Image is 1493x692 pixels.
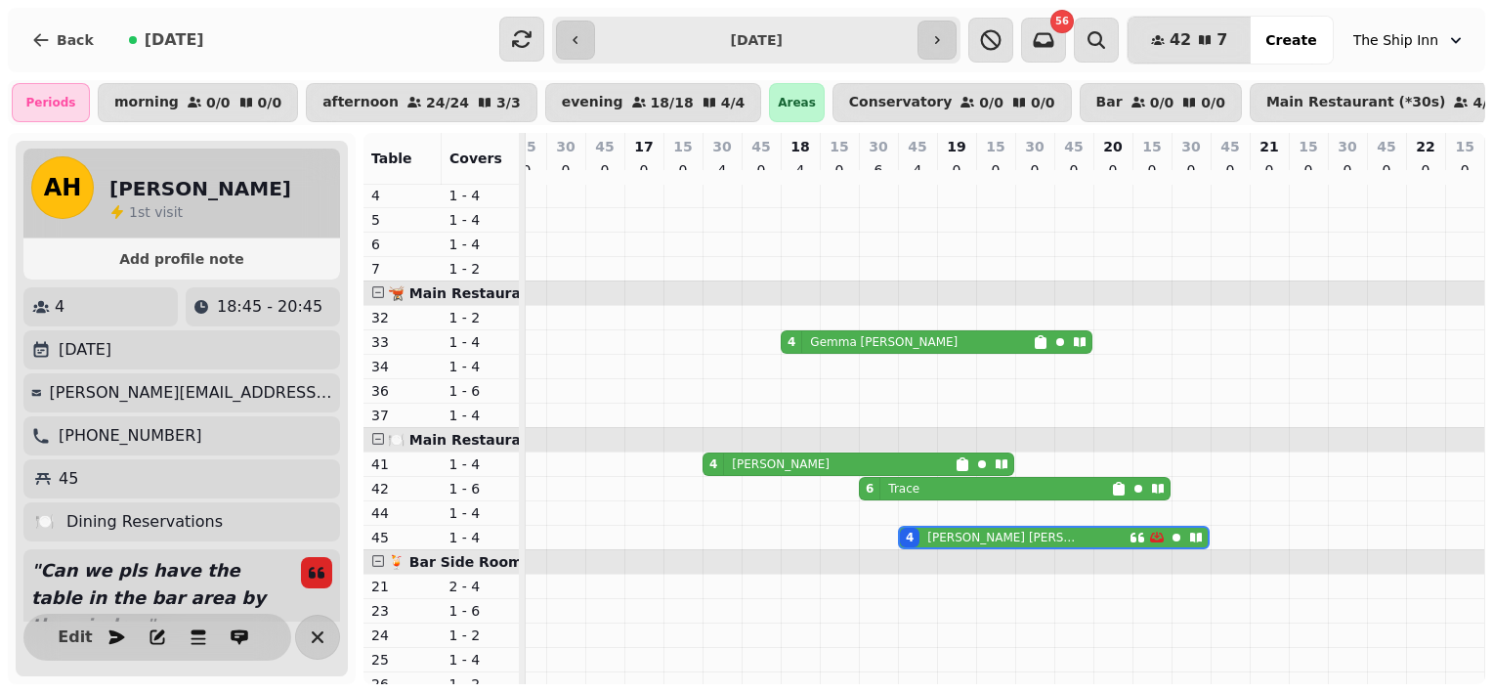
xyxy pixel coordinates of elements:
p: 15 [673,137,692,156]
p: 30 [1025,137,1044,156]
p: 0 [1418,160,1433,180]
p: 0 [988,160,1003,180]
p: 15 [830,137,848,156]
span: 1 [129,204,138,220]
p: Conservatory [849,95,953,110]
p: afternoon [322,95,399,110]
span: st [138,204,154,220]
p: 15 [1456,137,1474,156]
p: visit [129,202,183,222]
p: 15 [1299,137,1317,156]
p: 0 [1183,160,1199,180]
span: [DATE] [145,32,204,48]
button: afternoon24/243/3 [306,83,537,122]
p: 1 - 4 [449,406,512,425]
p: 37 [371,406,434,425]
p: 42 [371,479,434,498]
p: 15 [986,137,1004,156]
p: 1 - 4 [449,503,512,523]
p: 1 - 4 [449,454,512,474]
p: 4 [910,160,925,180]
div: 4 [788,334,795,350]
p: 0 [1222,160,1238,180]
p: 4 / 4 [721,96,746,109]
p: 34 [371,357,434,376]
span: Edit [64,629,87,645]
p: 21 [371,577,434,596]
p: 44 [371,503,434,523]
p: 0 [1457,160,1472,180]
p: 0 / 0 [258,96,282,109]
span: 7 [1216,32,1227,48]
p: 3 / 3 [496,96,521,109]
span: 🫕 Main Restaurant (*30s) [388,285,588,301]
p: 1 - 4 [449,332,512,352]
div: 6 [866,481,874,497]
p: 0 [675,160,691,180]
button: Edit [56,618,95,657]
p: " Can we pls have the table in the bar area by the window " [23,549,285,647]
p: 0 / 0 [206,96,231,109]
p: 0 [753,160,769,180]
p: 18 [790,137,809,156]
button: Bar0/00/0 [1080,83,1242,122]
p: 0 [1105,160,1121,180]
p: 45 [751,137,770,156]
button: Conservatory0/00/0 [832,83,1072,122]
span: Create [1265,33,1316,47]
p: 0 [1144,160,1160,180]
p: 0 [1261,160,1277,180]
p: Main Restaurant (*30s) [1266,95,1446,110]
p: 45 [1064,137,1083,156]
p: 0 / 0 [1031,96,1055,109]
p: [PERSON_NAME] [PERSON_NAME] [927,530,1081,545]
div: 4 [906,530,914,545]
span: Covers [449,151,502,166]
p: 15 [517,137,535,156]
p: 19 [947,137,965,156]
span: Back [57,33,94,47]
p: Trace [888,481,919,497]
p: 0 [1301,160,1316,180]
p: 45 [1220,137,1239,156]
p: 22 [1416,137,1434,156]
p: 1 - 6 [449,381,512,401]
p: 7 [371,259,434,279]
p: 4 [792,160,808,180]
p: 0 / 0 [1201,96,1225,109]
p: 45 [59,467,78,491]
p: 45 [371,528,434,547]
p: 36 [371,381,434,401]
span: AH [44,176,82,199]
p: 🍽️ [35,510,55,534]
p: evening [562,95,623,110]
p: 0 [1379,160,1394,180]
p: [DATE] [59,338,111,362]
p: 1 - 2 [449,626,512,645]
p: 1 - 4 [449,186,512,205]
p: 24 [371,626,434,645]
span: Table [371,151,412,166]
span: 🍹 Bar Side Room (*20s) [388,554,574,570]
p: 41 [371,454,434,474]
p: 1 - 6 [449,601,512,621]
p: 0 [832,160,847,180]
p: 23 [371,601,434,621]
p: 1 - 6 [449,479,512,498]
button: 427 [1128,17,1251,64]
p: 1 - 4 [449,235,512,254]
span: 🍽️ Main Restaurant (*40s) [388,432,588,448]
p: 5 [371,210,434,230]
span: The Ship Inn [1353,30,1438,50]
button: evening18/184/4 [545,83,762,122]
p: 0 [636,160,652,180]
p: Gemma [PERSON_NAME] [810,334,958,350]
p: 0 [1027,160,1043,180]
p: 4 [55,295,64,319]
p: 18:45 - 20:45 [217,295,322,319]
p: 15 [1142,137,1161,156]
p: Bar [1096,95,1123,110]
p: 30 [1181,137,1200,156]
p: morning [114,95,179,110]
button: morning0/00/0 [98,83,298,122]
